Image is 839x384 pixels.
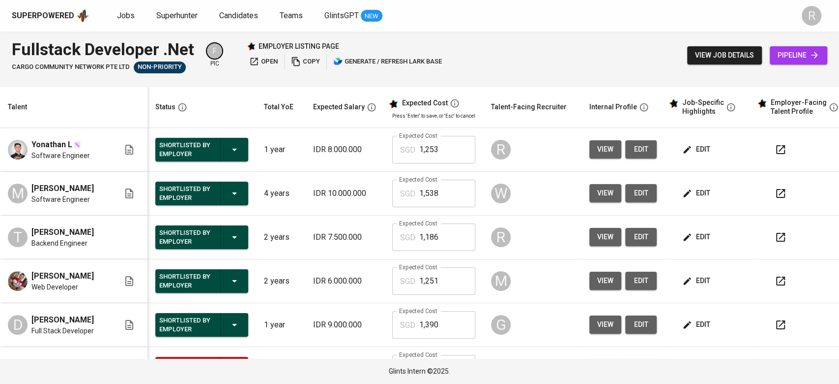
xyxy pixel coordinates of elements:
[684,319,710,331] span: edit
[264,144,297,156] p: 1 year
[589,101,637,113] div: Internal Profile
[264,231,297,243] p: 2 years
[8,101,27,113] div: Talent
[402,99,448,108] div: Expected Cost
[400,188,415,200] p: SGD
[8,315,28,335] div: D
[159,139,212,160] div: Shortlisted by Employer
[778,49,819,62] span: pipeline
[155,269,248,293] button: Shortlisted by Employer
[313,188,376,199] p: IDR 10.000.000
[206,42,223,68] div: pic
[31,238,87,248] span: Backend Engineer
[289,54,322,69] button: copy
[249,56,278,67] span: open
[159,358,212,380] div: Rejected by Employer
[12,37,194,62] div: Fullstack Developer .Net
[291,56,320,67] span: copy
[633,319,649,331] span: edit
[491,315,511,335] div: G
[597,275,613,287] span: view
[8,227,28,247] div: T
[31,151,90,160] span: Software Engineer
[313,231,376,243] p: IDR 7.500.000
[400,144,415,156] p: SGD
[625,316,657,334] button: edit
[684,275,710,287] span: edit
[684,187,710,199] span: edit
[324,10,382,22] a: GlintsGPT NEW
[313,144,376,156] p: IDR 8.000.000
[8,271,28,291] img: Kelvin Andrean
[491,227,511,247] div: R
[400,320,415,331] p: SGD
[155,313,248,337] button: Shortlisted by Employer
[625,228,657,246] a: edit
[31,358,94,370] span: [PERSON_NAME]
[625,140,657,159] button: edit
[633,143,649,156] span: edit
[491,271,511,291] div: M
[757,98,767,108] img: glints_star.svg
[159,314,212,336] div: Shortlisted by Employer
[31,139,72,151] span: Yonathan L
[76,8,89,23] img: app logo
[313,101,365,113] div: Expected Salary
[625,184,657,202] button: edit
[31,326,94,336] span: Full Stack Developer
[31,183,94,194] span: [PERSON_NAME]
[684,143,710,156] span: edit
[219,11,258,20] span: Candidates
[8,184,28,203] div: M
[680,272,714,290] button: edit
[155,357,248,381] button: Rejected by Employer
[31,270,94,282] span: [PERSON_NAME]
[400,276,415,288] p: SGD
[134,62,186,73] div: Sufficient Talents in Pipeline
[400,232,415,244] p: SGD
[633,231,649,243] span: edit
[680,316,714,334] button: edit
[687,46,762,64] button: view job details
[264,319,297,331] p: 1 year
[12,63,130,72] span: cargo community network pte ltd
[333,57,343,66] img: lark
[633,275,649,287] span: edit
[31,282,78,292] span: Web Developer
[156,11,198,20] span: Superhunter
[247,42,256,51] img: Glints Star
[155,225,248,249] button: Shortlisted by Employer
[73,141,81,149] img: magic_wand.svg
[589,316,621,334] button: view
[280,10,305,22] a: Teams
[633,187,649,199] span: edit
[31,194,90,204] span: Software Engineer
[625,272,657,290] button: edit
[333,56,442,67] span: generate / refresh lark base
[682,98,724,116] div: Job-Specific Highlights
[680,140,714,159] button: edit
[159,183,212,204] div: Shortlisted by Employer
[597,187,613,199] span: view
[491,140,511,160] div: R
[589,272,621,290] button: view
[392,112,475,120] p: Press 'Enter' to save, or 'Esc' to cancel
[259,41,339,51] p: employer listing page
[155,101,175,113] div: Status
[684,231,710,243] span: edit
[155,138,248,161] button: Shortlisted by Employer
[313,275,376,287] p: IDR 6.000.000
[219,10,260,22] a: Candidates
[597,143,613,156] span: view
[156,10,200,22] a: Superhunter
[264,101,293,113] div: Total YoE
[770,46,827,64] a: pipeline
[247,54,280,69] button: open
[117,10,137,22] a: Jobs
[589,140,621,159] button: view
